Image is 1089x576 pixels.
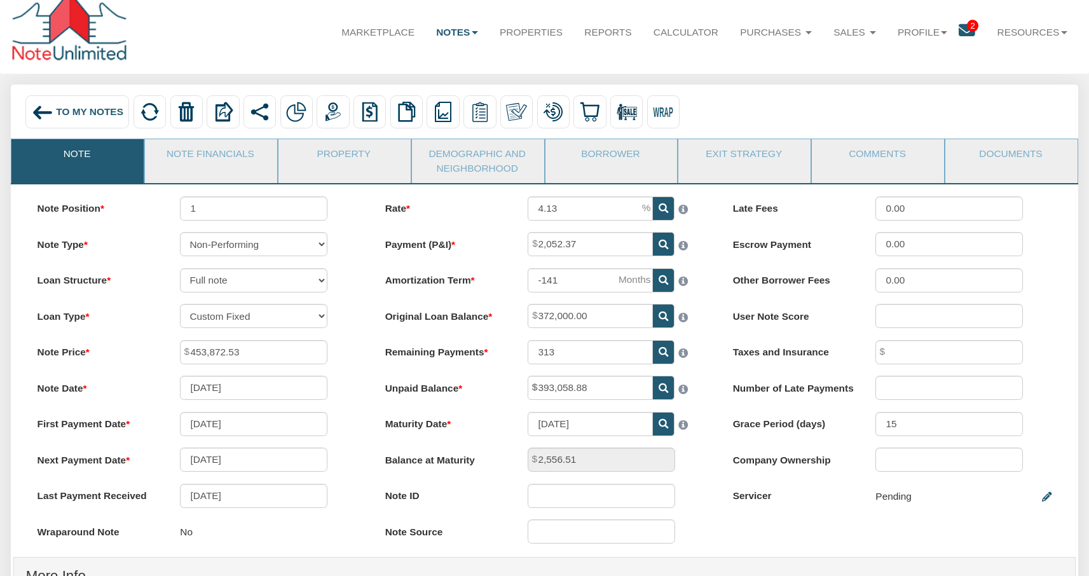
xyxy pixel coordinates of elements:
[11,139,142,171] a: Note
[373,196,516,216] label: Rate
[373,519,516,539] label: Note Source
[528,412,653,436] input: MM/DD/YYYY
[213,102,233,122] img: export.svg
[617,102,637,122] img: for_sale.png
[249,102,270,122] img: share.svg
[180,519,193,545] p: No
[32,102,53,123] img: back_arrow_left_icon.svg
[721,376,864,395] label: Number of Late Payments
[25,376,168,395] label: Note Date
[470,102,490,122] img: serviceOrders.png
[323,102,343,122] img: payment.png
[721,448,864,467] label: Company Ownership
[425,15,489,49] a: Notes
[543,102,563,122] img: loan_mod.png
[373,340,516,360] label: Remaining Payments
[721,340,864,360] label: Taxes and Insurance
[25,304,168,324] label: Loan Type
[489,15,573,49] a: Properties
[286,102,306,122] img: partial.png
[643,15,729,49] a: Calculator
[653,102,673,122] img: wrap.svg
[506,102,526,122] img: make_own.png
[573,15,642,49] a: Reports
[25,484,168,504] label: Last Payment Received
[580,102,600,122] img: buy.svg
[396,102,416,122] img: copy.png
[180,412,327,436] input: MM/DD/YYYY
[25,268,168,288] label: Loan Structure
[145,139,276,171] a: Note Financials
[25,412,168,432] label: First Payment Date
[25,340,168,360] label: Note Price
[433,102,453,122] img: reports.png
[967,20,978,31] span: 2
[959,15,987,51] a: 2
[678,139,809,171] a: Exit Strategy
[721,196,864,216] label: Late Fees
[945,139,1076,171] a: Documents
[721,268,864,288] label: Other Borrower Fees
[812,139,943,171] a: Comments
[373,232,516,252] label: Payment (P&I)
[373,448,516,467] label: Balance at Maturity
[373,484,516,504] label: Note ID
[180,448,327,472] input: MM/DD/YYYY
[986,15,1078,49] a: Resources
[331,15,425,49] a: Marketplace
[25,448,168,467] label: Next Payment Date
[373,268,516,288] label: Amortization Term
[887,15,959,49] a: Profile
[180,376,327,400] input: MM/DD/YYYY
[25,232,168,252] label: Note Type
[176,102,196,122] img: trash.png
[180,484,327,508] input: MM/DD/YYYY
[545,139,676,171] a: Borrower
[729,15,823,49] a: Purchases
[25,196,168,216] label: Note Position
[25,519,168,539] label: Wraparound Note
[875,484,912,509] div: Pending
[721,412,864,432] label: Grace Period (days)
[528,196,653,221] input: This field can contain only numeric characters
[278,139,409,171] a: Property
[373,412,516,432] label: Maturity Date
[412,139,543,183] a: Demographic and Neighborhood
[721,304,864,324] label: User Note Score
[373,376,516,395] label: Unpaid Balance
[56,106,123,117] span: To My Notes
[721,484,864,504] label: Servicer
[721,232,864,252] label: Escrow Payment
[373,304,516,324] label: Original Loan Balance
[360,102,380,122] img: history.png
[823,15,887,49] a: Sales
